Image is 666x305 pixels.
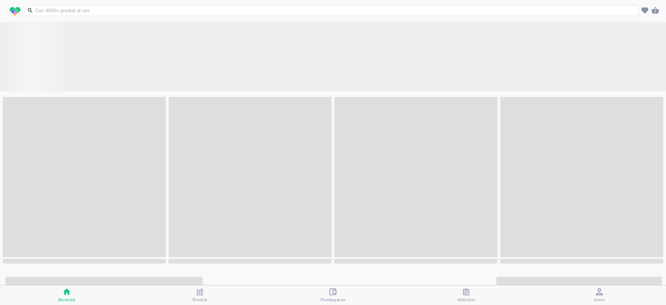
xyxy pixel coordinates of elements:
span: Aktivitas [457,297,476,303]
input: Cari 4000+ produk di sini [35,7,638,14]
img: logo_swiperx_s.bd005f3b.svg [10,7,20,16]
button: Aktivitas [400,286,533,305]
button: Pembayaran [266,286,400,305]
span: Pembayaran [321,297,346,303]
span: Beranda [58,297,75,303]
button: Produk [133,286,266,305]
span: Akun [594,297,605,303]
button: Akun [533,286,666,305]
span: Produk [193,297,207,303]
